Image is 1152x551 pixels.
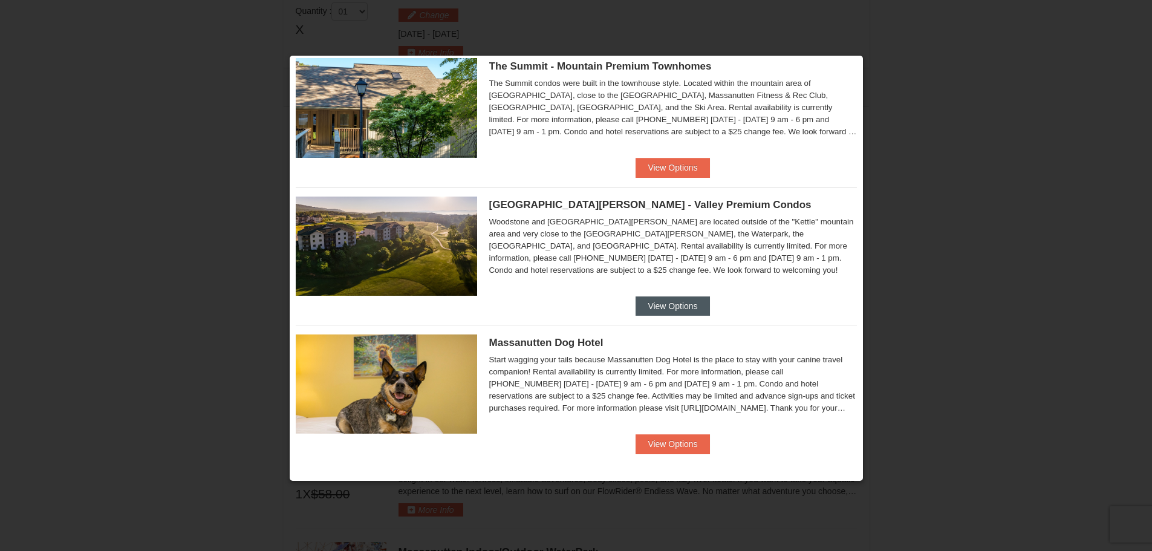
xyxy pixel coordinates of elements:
img: 19219041-4-ec11c166.jpg [296,197,477,296]
div: Woodstone and [GEOGRAPHIC_DATA][PERSON_NAME] are located outside of the "Kettle" mountain area an... [489,216,857,276]
img: 27428181-5-81c892a3.jpg [296,334,477,434]
button: View Options [636,296,709,316]
span: Massanutten Dog Hotel [489,337,604,348]
button: View Options [636,158,709,177]
div: Start wagging your tails because Massanutten Dog Hotel is the place to stay with your canine trav... [489,354,857,414]
span: The Summit - Mountain Premium Townhomes [489,60,712,72]
img: 19219034-1-0eee7e00.jpg [296,58,477,157]
button: View Options [636,434,709,454]
span: [GEOGRAPHIC_DATA][PERSON_NAME] - Valley Premium Condos [489,199,812,210]
div: The Summit condos were built in the townhouse style. Located within the mountain area of [GEOGRAP... [489,77,857,138]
